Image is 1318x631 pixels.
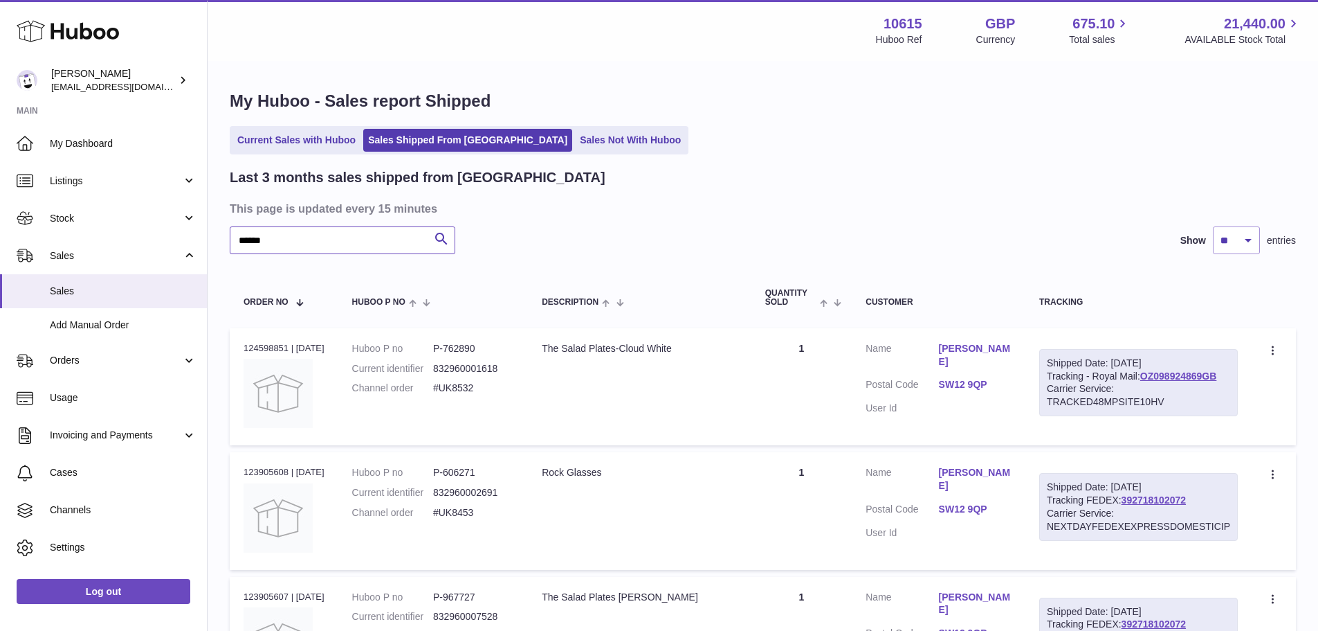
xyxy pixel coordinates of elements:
[751,452,852,569] td: 1
[866,378,938,395] dt: Postal Code
[866,402,938,415] dt: User Id
[50,212,182,225] span: Stock
[50,285,196,298] span: Sales
[50,504,196,517] span: Channels
[866,591,938,621] dt: Name
[363,129,572,152] a: Sales Shipped From [GEOGRAPHIC_DATA]
[939,503,1012,516] a: SW12 9QP
[884,15,922,33] strong: 10615
[433,466,514,479] dd: P-606271
[433,506,514,519] dd: #UK8453
[50,391,196,405] span: Usage
[1047,507,1230,533] div: Carrier Service: NEXTDAYFEDEXEXPRESSDOMESTICIP
[352,486,433,499] dt: Current identifier
[1047,357,1230,370] div: Shipped Date: [DATE]
[50,429,182,442] span: Invoicing and Payments
[1039,473,1238,541] div: Tracking FEDEX:
[876,33,922,46] div: Huboo Ref
[50,354,182,367] span: Orders
[1180,234,1206,247] label: Show
[866,466,938,496] dt: Name
[939,342,1012,368] a: [PERSON_NAME]
[232,129,360,152] a: Current Sales with Huboo
[751,328,852,445] td: 1
[50,175,182,188] span: Listings
[1047,605,1230,619] div: Shipped Date: [DATE]
[866,298,1012,307] div: Customer
[244,359,313,428] img: no-photo.jpg
[230,201,1292,216] h3: This page is updated every 15 minutes
[230,168,605,187] h2: Last 3 months sales shipped from [GEOGRAPHIC_DATA]
[1047,481,1230,494] div: Shipped Date: [DATE]
[17,70,37,91] img: internalAdmin-10615@internal.huboo.com
[433,362,514,375] dd: 832960001618
[1039,298,1238,307] div: Tracking
[433,486,514,499] dd: 832960002691
[542,466,738,479] div: Rock Glasses
[352,591,433,604] dt: Huboo P no
[352,342,433,355] dt: Huboo P no
[50,466,196,479] span: Cases
[1047,382,1230,409] div: Carrier Service: TRACKED48MPSITE10HV
[939,591,1012,617] a: [PERSON_NAME]
[1039,349,1238,417] div: Tracking - Royal Mail:
[866,526,938,540] dt: User Id
[1072,15,1115,33] span: 675.10
[244,466,324,479] div: 123905608 | [DATE]
[1069,15,1131,46] a: 675.10 Total sales
[433,382,514,395] dd: #UK8532
[352,382,433,395] dt: Channel order
[939,466,1012,492] a: [PERSON_NAME]
[244,298,289,307] span: Order No
[1184,33,1301,46] span: AVAILABLE Stock Total
[1267,234,1296,247] span: entries
[244,342,324,355] div: 124598851 | [DATE]
[1122,619,1186,630] a: 392718102072
[50,319,196,332] span: Add Manual Order
[939,378,1012,391] a: SW12 9QP
[866,503,938,519] dt: Postal Code
[51,81,203,92] span: [EMAIL_ADDRESS][DOMAIN_NAME]
[985,15,1015,33] strong: GBP
[1184,15,1301,46] a: 21,440.00 AVAILABLE Stock Total
[866,342,938,372] dt: Name
[352,610,433,623] dt: Current identifier
[433,610,514,623] dd: 832960007528
[50,249,182,263] span: Sales
[575,129,686,152] a: Sales Not With Huboo
[1140,371,1217,382] a: OZ098924869GB
[352,506,433,519] dt: Channel order
[51,67,176,94] div: [PERSON_NAME]
[1122,495,1186,506] a: 392718102072
[542,591,738,604] div: The Salad Plates [PERSON_NAME]
[50,137,196,150] span: My Dashboard
[542,342,738,355] div: The Salad Plates-Cloud White
[976,33,1016,46] div: Currency
[17,579,190,604] a: Log out
[50,541,196,554] span: Settings
[352,362,433,375] dt: Current identifier
[542,298,598,307] span: Description
[352,298,405,307] span: Huboo P no
[352,466,433,479] dt: Huboo P no
[433,342,514,355] dd: P-762890
[244,591,324,603] div: 123905607 | [DATE]
[1069,33,1131,46] span: Total sales
[433,591,514,604] dd: P-967727
[1224,15,1285,33] span: 21,440.00
[244,483,313,553] img: no-photo.jpg
[230,90,1296,112] h1: My Huboo - Sales report Shipped
[765,289,816,307] span: Quantity Sold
